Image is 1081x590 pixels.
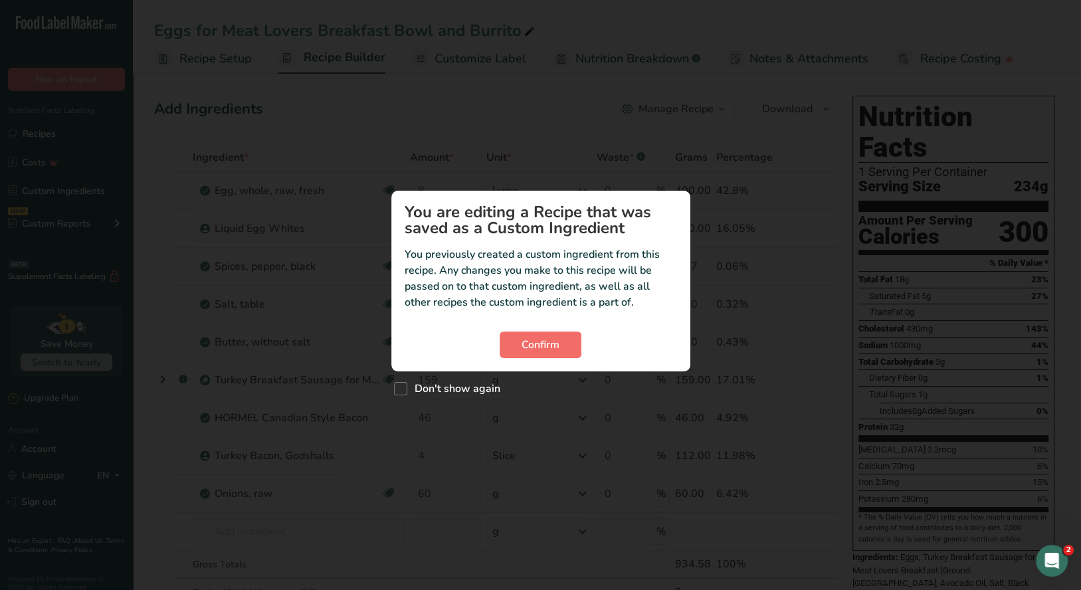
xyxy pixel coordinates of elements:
[500,332,581,358] button: Confirm
[405,204,677,236] h1: You are editing a Recipe that was saved as a Custom Ingredient
[1063,545,1074,555] span: 2
[522,337,559,353] span: Confirm
[407,382,500,395] span: Don't show again
[405,246,677,310] p: You previously created a custom ingredient from this recipe. Any changes you make to this recipe ...
[1036,545,1068,577] iframe: Intercom live chat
